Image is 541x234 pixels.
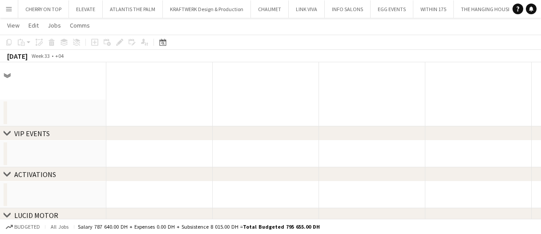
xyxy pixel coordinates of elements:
a: Comms [66,20,93,31]
button: INFO SALONS [325,0,371,18]
a: Jobs [44,20,65,31]
button: CHAUMET [251,0,289,18]
button: ELEVATE [69,0,103,18]
span: Jobs [48,21,61,29]
span: Week 33 [29,52,52,59]
div: LUCID MOTOR [14,211,58,220]
div: VIP EVENTS [14,129,50,138]
span: Comms [70,21,90,29]
div: +04 [55,52,64,59]
button: WITHIN 175 [413,0,454,18]
button: Budgeted [4,222,41,232]
span: Budgeted [14,224,40,230]
div: [DATE] [7,52,28,61]
span: View [7,21,20,29]
button: ATLANTIS THE PALM [103,0,163,18]
button: KRAFTWERK Design & Production [163,0,251,18]
span: Edit [28,21,39,29]
a: View [4,20,23,31]
div: Salary 787 640.00 DH + Expenses 0.00 DH + Subsistence 8 015.00 DH = [78,223,320,230]
span: All jobs [49,223,70,230]
div: ACTIVATIONS [14,170,56,179]
a: Edit [25,20,42,31]
button: CHERRY ON TOP [18,0,69,18]
button: EGG EVENTS [371,0,413,18]
button: LINK VIVA [289,0,325,18]
button: THE HANGING HOUSE [454,0,518,18]
span: Total Budgeted 795 655.00 DH [243,223,320,230]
